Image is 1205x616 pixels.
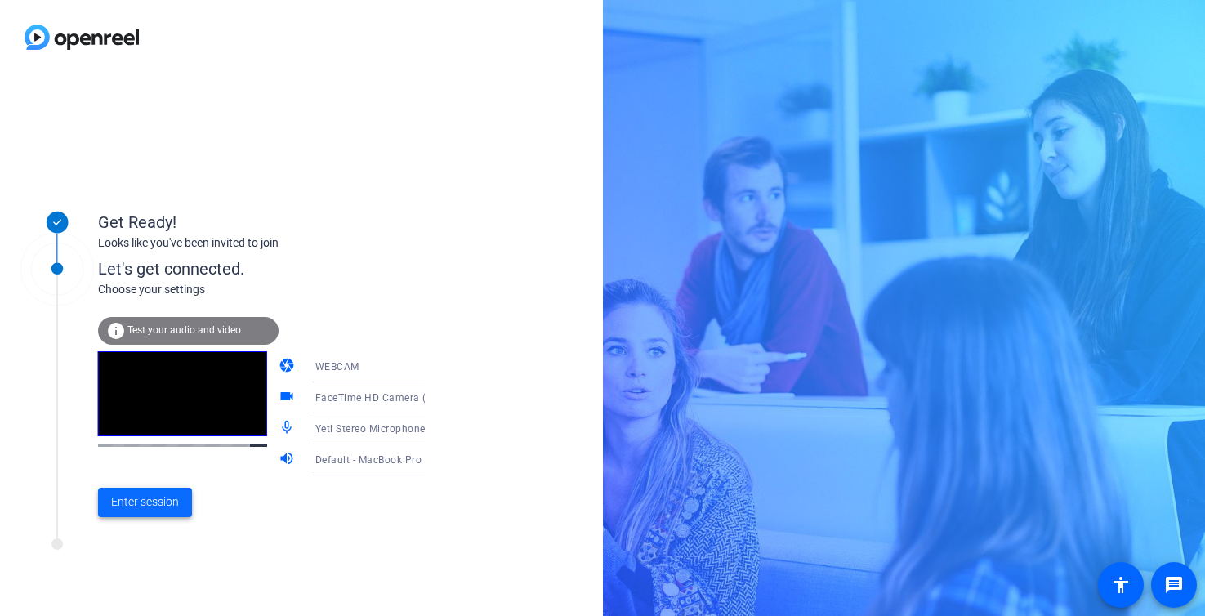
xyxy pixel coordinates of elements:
[315,453,512,466] span: Default - MacBook Pro Speakers (Built-in)
[127,324,241,336] span: Test your audio and video
[279,419,298,439] mat-icon: mic_none
[98,281,458,298] div: Choose your settings
[1164,575,1184,595] mat-icon: message
[106,321,126,341] mat-icon: info
[279,450,298,470] mat-icon: volume_up
[98,234,425,252] div: Looks like you've been invited to join
[98,210,425,234] div: Get Ready!
[315,422,488,435] span: Yeti Stereo Microphone (046d:0ab7)
[279,357,298,377] mat-icon: camera
[98,257,458,281] div: Let's get connected.
[1111,575,1131,595] mat-icon: accessibility
[315,361,359,373] span: WEBCAM
[315,391,525,404] span: FaceTime HD Camera (Built-in) (05ac:8514)
[279,388,298,408] mat-icon: videocam
[98,488,192,517] button: Enter session
[111,493,179,511] span: Enter session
